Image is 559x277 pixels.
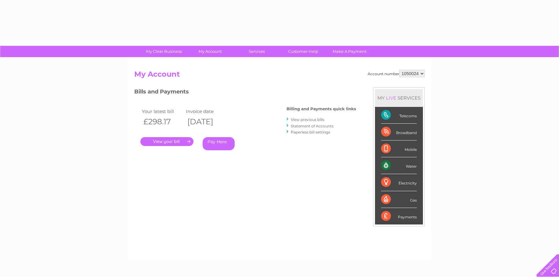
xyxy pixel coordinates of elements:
a: Statement of Accounts [291,124,334,128]
a: . [140,137,193,146]
h3: Bills and Payments [134,87,356,98]
div: Account number [368,70,425,77]
td: Your latest bill [140,107,184,115]
h4: Billing and Payments quick links [287,107,356,111]
h2: My Account [134,70,425,82]
a: Make A Payment [324,46,375,57]
div: Broadband [381,124,417,140]
div: Electricity [381,174,417,191]
a: Pay Here [203,137,235,150]
div: Gas [381,191,417,208]
div: Telecoms [381,107,417,124]
a: Paperless bill settings [291,130,330,134]
div: MY SERVICES [375,89,423,107]
a: Services [232,46,282,57]
div: Mobile [381,140,417,157]
th: [DATE] [184,115,228,128]
a: Customer Help [278,46,328,57]
a: My Clear Business [139,46,189,57]
div: Payments [381,208,417,224]
a: View previous bills [291,117,324,122]
div: LIVE [385,95,398,101]
a: My Account [185,46,236,57]
td: Invoice date [184,107,228,115]
th: £298.17 [140,115,184,128]
div: Water [381,157,417,174]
